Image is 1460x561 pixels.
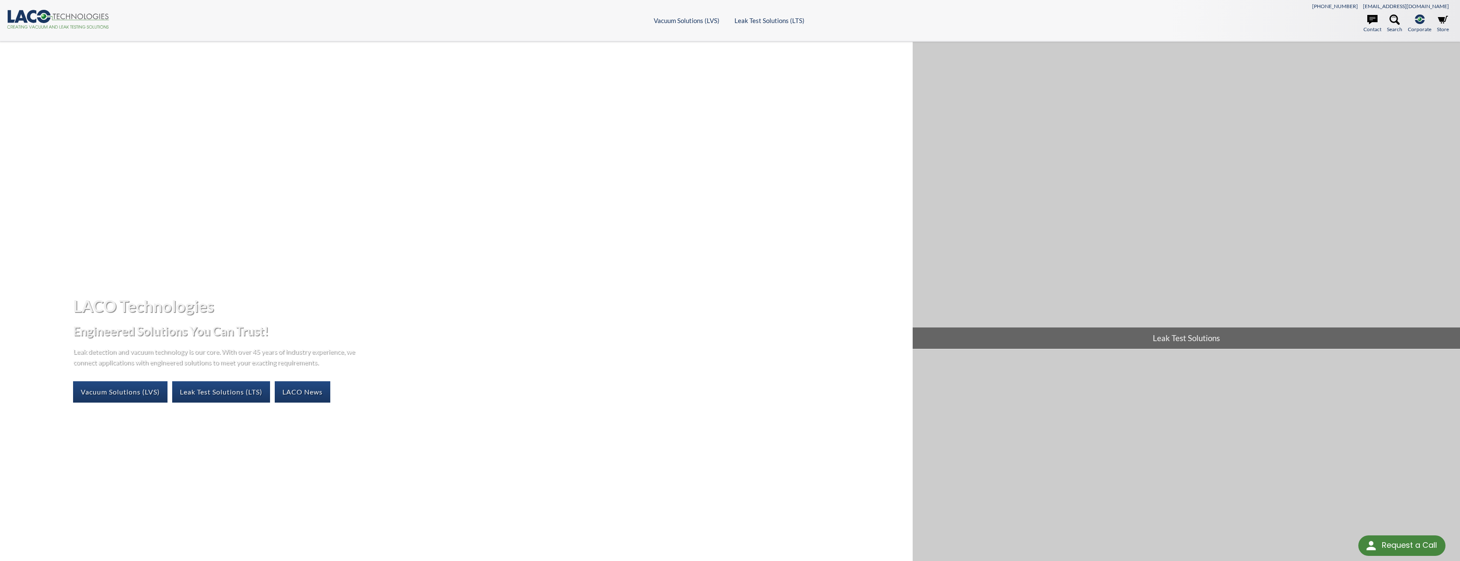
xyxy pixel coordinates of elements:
p: Leak detection and vacuum technology is our core. With over 45 years of industry experience, we c... [73,346,359,368]
h2: Engineered Solutions You Can Trust! [73,323,906,339]
a: [PHONE_NUMBER] [1312,3,1358,9]
a: [EMAIL_ADDRESS][DOMAIN_NAME] [1363,3,1449,9]
a: Leak Test Solutions (LTS) [734,17,805,24]
span: Corporate [1408,25,1431,33]
a: Vacuum Solutions (LVS) [654,17,720,24]
a: Search [1387,15,1402,33]
a: Leak Test Solutions [913,42,1460,349]
a: Contact [1363,15,1381,33]
a: Store [1437,15,1449,33]
div: Request a Call [1382,535,1437,555]
div: Request a Call [1358,535,1445,556]
img: round button [1364,539,1378,552]
a: LACO News [275,381,330,403]
a: Vacuum Solutions (LVS) [73,381,167,403]
span: Leak Test Solutions [913,327,1460,349]
h1: LACO Technologies [73,295,906,316]
a: Leak Test Solutions (LTS) [172,381,270,403]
